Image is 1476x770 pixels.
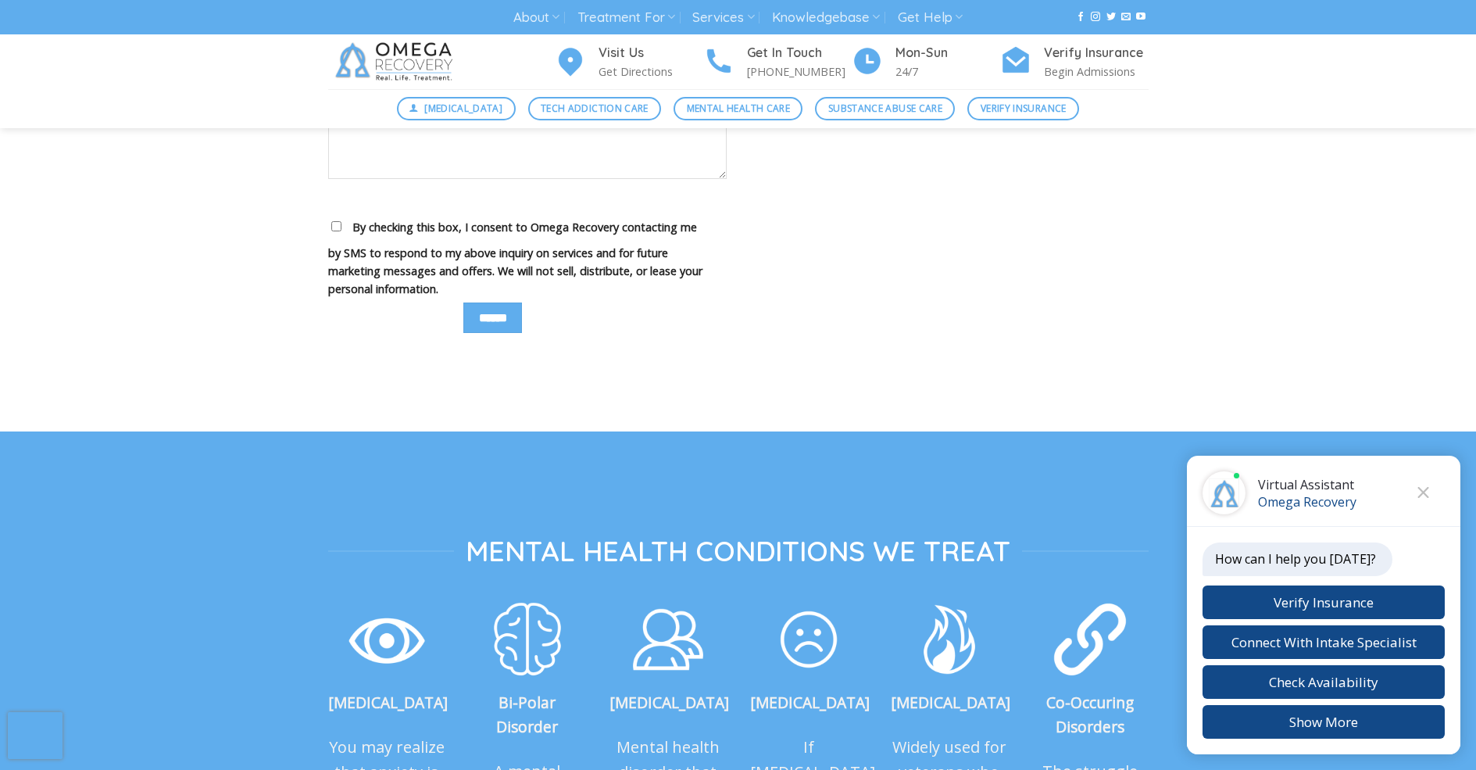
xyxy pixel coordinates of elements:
strong: Bi-Polar Disorder [496,692,558,737]
a: Follow on Twitter [1106,12,1116,23]
strong: Co-Occuring Disorders [1046,692,1134,737]
span: Mental Health Conditions We Treat [466,533,1010,569]
p: [PHONE_NUMBER] [747,63,852,81]
img: Omega Recovery [328,34,465,89]
h4: Get In Touch [747,43,852,63]
a: Services [692,3,754,32]
p: Begin Admissions [1044,63,1149,81]
h4: Visit Us [599,43,703,63]
a: Substance Abuse Care [815,97,955,120]
a: Verify Insurance [967,97,1079,120]
a: Knowledgebase [772,3,880,32]
p: 24/7 [895,63,1000,81]
a: Get In Touch [PHONE_NUMBER] [703,43,852,81]
a: Follow on Instagram [1091,12,1100,23]
h4: Mon-Sun [895,43,1000,63]
span: Substance Abuse Care [828,101,942,116]
strong: [MEDICAL_DATA] [750,692,870,713]
strong: [MEDICAL_DATA] [328,692,448,713]
span: Tech Addiction Care [541,101,649,116]
a: Verify Insurance Begin Admissions [1000,43,1149,81]
span: Verify Insurance [981,101,1067,116]
a: Mental Health Care [674,97,802,120]
a: Follow on Facebook [1076,12,1085,23]
a: Get Help [898,3,963,32]
a: Treatment For [577,3,675,32]
strong: [MEDICAL_DATA] [891,692,1010,713]
span: By checking this box, I consent to Omega Recovery contacting me by SMS to respond to my above inq... [328,220,702,296]
a: Send us an email [1121,12,1131,23]
span: [MEDICAL_DATA] [424,101,502,116]
a: About [513,3,559,32]
textarea: Your message (optional) [328,85,727,179]
p: Get Directions [599,63,703,81]
span: Mental Health Care [687,101,790,116]
a: Follow on YouTube [1136,12,1145,23]
input: By checking this box, I consent to Omega Recovery contacting me by SMS to respond to my above inq... [331,221,341,231]
a: Visit Us Get Directions [555,43,703,81]
a: Tech Addiction Care [528,97,662,120]
a: [MEDICAL_DATA] [397,97,516,120]
strong: [MEDICAL_DATA] [609,692,729,713]
h4: Verify Insurance [1044,43,1149,63]
label: Your message (optional) [328,67,727,190]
